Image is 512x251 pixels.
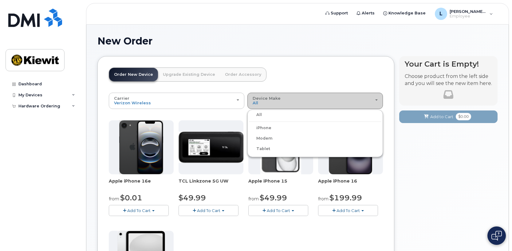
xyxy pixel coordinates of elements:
[249,111,262,118] label: All
[179,205,238,216] button: Add To Cart
[119,120,163,174] img: iphone16e.png
[260,193,287,202] span: $49.99
[220,68,266,81] a: Order Accessory
[109,68,158,81] a: Order New Device
[399,110,498,123] button: Add to Cart $0.00
[248,178,313,190] div: Apple iPhone 15
[247,93,383,109] button: Device Make All
[158,68,220,81] a: Upgrade Existing Device
[248,205,308,216] button: Add To Cart
[405,60,492,68] h4: Your Cart is Empty!
[179,193,206,202] span: $49.99
[120,193,142,202] span: $0.01
[197,208,220,213] span: Add To Cart
[249,124,271,132] label: iPhone
[318,205,378,216] button: Add To Cart
[456,113,471,120] span: $0.00
[329,193,362,202] span: $199.99
[179,178,243,190] div: TCL Linkzone 5G UW
[179,132,243,163] img: linkzone5g.png
[127,208,151,213] span: Add To Cart
[491,231,502,241] img: Open chat
[109,93,244,109] button: Carrier Verizon Wireless
[318,178,383,190] div: Apple iPhone 16
[405,73,492,87] p: Choose product from the left side and you will see the new item here.
[337,208,360,213] span: Add To Cart
[109,178,174,190] div: Apple iPhone 16e
[430,114,453,120] span: Add to Cart
[248,196,259,202] small: from
[114,100,151,105] span: Verizon Wireless
[253,100,258,105] span: All
[253,96,281,101] span: Device Make
[97,36,498,46] h1: New Order
[109,196,119,202] small: from
[114,96,129,101] span: Carrier
[318,196,329,202] small: from
[249,135,273,142] label: Modem
[109,205,169,216] button: Add To Cart
[267,208,290,213] span: Add To Cart
[249,145,270,153] label: Tablet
